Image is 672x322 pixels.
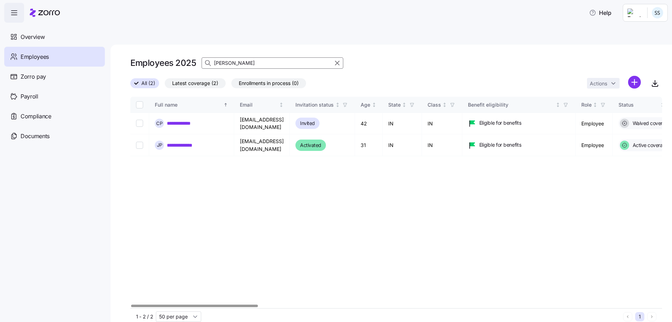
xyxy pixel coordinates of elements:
div: Not sorted [442,102,447,107]
span: C P [156,121,163,126]
div: Age [361,101,370,109]
div: Not sorted [335,102,340,107]
span: Eligible for benefits [479,141,521,148]
td: Employee [576,134,613,156]
span: All (2) [141,79,155,88]
div: Class [428,101,441,109]
span: Zorro pay [21,72,46,81]
td: Employee [576,113,613,134]
div: Role [581,101,592,109]
div: Not sorted [372,102,377,107]
a: Documents [4,126,105,146]
div: Not sorted [279,102,284,107]
input: Search Employees [202,57,343,69]
div: State [388,101,401,109]
div: Full name [155,101,222,109]
span: Actions [590,81,607,86]
input: Select record 2 [136,142,143,149]
th: Invitation statusNot sorted [290,97,355,113]
a: Compliance [4,106,105,126]
span: Enrollments in process (0) [239,79,299,88]
td: IN [383,113,422,134]
th: ClassNot sorted [422,97,462,113]
div: Not sorted [402,102,407,107]
span: 1 - 2 / 2 [136,313,153,320]
th: Benefit eligibilityNot sorted [462,97,576,113]
th: Full nameSorted ascending [149,97,234,113]
td: IN [422,113,462,134]
svg: add icon [628,76,641,89]
input: Select record 1 [136,120,143,127]
a: Employees [4,47,105,67]
div: Not sorted [660,102,665,107]
a: Payroll [4,86,105,106]
td: 42 [355,113,383,134]
div: Not sorted [555,102,560,107]
th: StateNot sorted [383,97,422,113]
td: IN [422,134,462,156]
a: Zorro pay [4,67,105,86]
span: Invited [300,119,315,128]
th: EmailNot sorted [234,97,290,113]
span: J P [157,143,162,147]
th: AgeNot sorted [355,97,383,113]
input: Select all records [136,101,143,108]
div: Benefit eligibility [468,101,554,109]
span: Active coverage [631,142,668,149]
span: Activated [300,141,321,149]
button: Actions [587,78,620,89]
td: [EMAIL_ADDRESS][DOMAIN_NAME] [234,113,290,134]
span: Documents [21,132,50,141]
span: Latest coverage (2) [172,79,218,88]
td: IN [383,134,422,156]
span: Eligible for benefits [479,119,521,126]
span: Compliance [21,112,51,121]
td: 31 [355,134,383,156]
h1: Employees 2025 [130,57,196,68]
button: 1 [635,312,644,321]
span: Employees [21,52,49,61]
a: Overview [4,27,105,47]
button: Next page [647,312,656,321]
td: [EMAIL_ADDRESS][DOMAIN_NAME] [234,134,290,156]
th: RoleNot sorted [576,97,613,113]
div: Status [619,101,659,109]
span: Payroll [21,92,38,101]
div: Email [240,101,278,109]
div: Invitation status [295,101,334,109]
div: Not sorted [593,102,598,107]
button: Previous page [623,312,632,321]
div: Sorted ascending [223,102,228,107]
span: Overview [21,33,45,41]
span: Waived coverage [631,120,671,127]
